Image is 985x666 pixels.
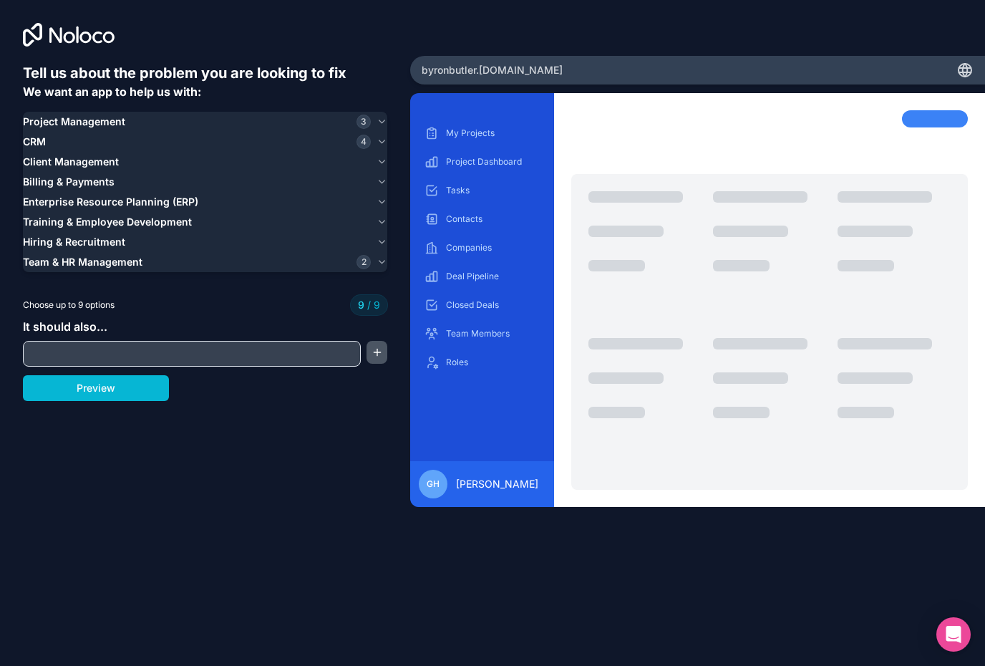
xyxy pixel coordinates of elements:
span: We want an app to help us with: [23,85,201,99]
button: Billing & Payments [23,172,387,192]
span: [PERSON_NAME] [456,477,538,491]
p: Deal Pipeline [446,271,540,282]
div: scrollable content [422,122,543,450]
p: Project Dashboard [446,156,540,168]
span: Enterprise Resource Planning (ERP) [23,195,198,209]
h6: Tell us about the problem you are looking to fix [23,63,387,83]
span: 2 [356,255,371,269]
button: Project Management3 [23,112,387,132]
span: Client Management [23,155,119,169]
div: Open Intercom Messenger [936,617,971,652]
span: 3 [356,115,371,129]
button: Team & HR Management2 [23,252,387,272]
button: Hiring & Recruitment [23,232,387,252]
button: CRM4 [23,132,387,152]
span: / [367,299,371,311]
span: CRM [23,135,46,149]
span: GH [427,478,440,490]
span: It should also... [23,319,107,334]
span: Choose up to 9 options [23,299,115,312]
span: 4 [356,135,371,149]
button: Preview [23,375,169,401]
button: Client Management [23,152,387,172]
p: Roles [446,357,540,368]
span: Project Management [23,115,125,129]
p: Contacts [446,213,540,225]
button: Training & Employee Development [23,212,387,232]
p: Team Members [446,328,540,339]
p: Companies [446,242,540,254]
span: 9 [364,298,380,312]
span: Team & HR Management [23,255,142,269]
span: byronbutler .[DOMAIN_NAME] [422,63,563,77]
button: Enterprise Resource Planning (ERP) [23,192,387,212]
p: My Projects [446,127,540,139]
p: Closed Deals [446,299,540,311]
p: Tasks [446,185,540,196]
span: 9 [358,298,364,312]
span: Hiring & Recruitment [23,235,125,249]
span: Billing & Payments [23,175,115,189]
span: Training & Employee Development [23,215,192,229]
